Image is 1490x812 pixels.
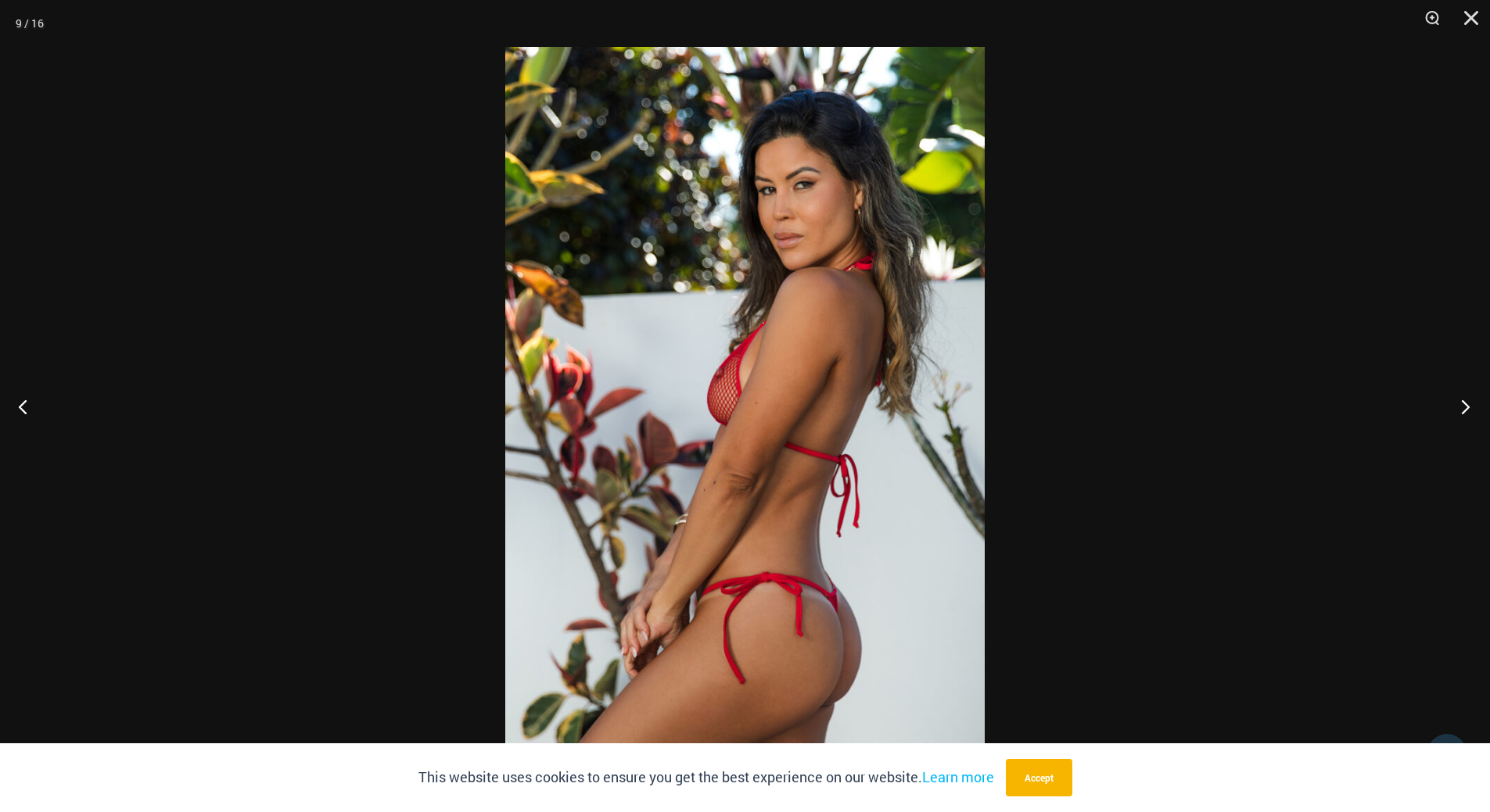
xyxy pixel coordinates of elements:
[1431,367,1490,445] button: Next
[16,12,44,35] div: 9 / 16
[505,47,985,765] img: Summer Storm Red 312 Tri Top 449 Thong 03
[922,767,994,786] a: Learn more
[418,766,994,789] p: This website uses cookies to ensure you get the best experience on our website.
[1006,759,1072,796] button: Accept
